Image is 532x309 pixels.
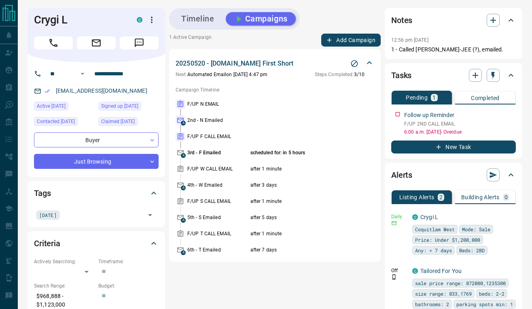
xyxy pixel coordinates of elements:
a: Tailored For You [420,268,462,274]
button: Open [78,69,87,79]
p: Off [391,267,407,274]
p: 6:00 a.m. [DATE] - Overdue [404,128,516,136]
span: Contacted [DATE] [37,117,75,126]
svg: Email Verified [45,88,50,94]
p: 6th - T Emailed [187,246,248,254]
p: after 7 days [250,246,352,254]
span: beds: 2-2 [479,290,504,298]
p: scheduled for: in 5 hours [250,149,352,156]
a: Crygi L [420,214,438,220]
h2: Alerts [391,168,412,181]
div: 20250520 - [DOMAIN_NAME] First ShortStop CampaignNext:Automated Emailon [DATE] 4:47 pmSteps Compl... [176,57,374,80]
p: Pending [406,95,428,100]
div: Thu Sep 11 2025 [34,117,94,128]
span: bathrooms: 2 [415,300,449,308]
p: Campaign Timeline [176,86,374,94]
span: Email [77,36,116,49]
p: Daily [391,213,407,220]
p: 2nd - N Emailed [187,117,248,124]
span: A [181,185,186,190]
p: 5th - S Emailed [187,214,248,221]
span: Beds: 2BD [459,246,485,254]
div: Just Browsing [34,154,159,169]
p: Actively Searching: [34,258,94,265]
span: Mode: Sale [462,225,490,233]
p: 3rd - F Emailed [187,149,248,156]
span: Active [DATE] [37,102,66,110]
button: New Task [391,141,516,153]
p: after 1 minute [250,165,352,173]
span: A [181,218,186,223]
span: Steps Completed: [315,72,354,77]
p: after 1 minute [250,198,352,205]
div: Alerts [391,165,516,185]
h2: Tasks [391,69,411,82]
p: Timeframe: [98,258,159,265]
div: Tags [34,183,159,203]
div: Thu Sep 11 2025 [34,102,94,113]
h2: Tags [34,187,51,200]
p: F/UP W CALL EMAIL [187,165,248,173]
p: F/UP T CALL EMAIL [187,230,248,237]
p: 1 Active Campaign [169,34,212,47]
p: 4th - W Emailed [187,181,248,189]
p: F/UP F CALL EMAIL [187,133,248,140]
button: Add Campaign [321,34,381,47]
span: sale price range: 872000,1235300 [415,279,506,287]
p: 3 / 10 [315,71,365,78]
svg: Push Notification Only [391,274,397,280]
div: Tasks [391,66,516,85]
span: Message [120,36,159,49]
p: 20250520 - [DOMAIN_NAME] First Short [176,59,293,68]
p: after 1 minute [250,230,352,237]
div: condos.ca [412,268,418,274]
span: Signed up [DATE] [101,102,138,110]
div: Criteria [34,234,159,253]
div: condos.ca [137,17,142,23]
p: F/UP 2ND CALL EMAIL [404,120,516,128]
p: F/UP N EMAIL [187,100,248,108]
p: 1 [432,95,436,100]
button: Open [144,209,156,221]
span: Next: [176,72,187,77]
button: Stop Campaign [348,58,360,70]
p: 0 [504,194,508,200]
span: A [181,250,186,255]
p: F/UP S CALL EMAIL [187,198,248,205]
h2: Criteria [34,237,60,250]
span: A [181,121,186,126]
div: Buyer [34,132,159,147]
p: Completed [471,95,500,101]
span: Price: Under $1,200,000 [415,236,480,244]
p: Building Alerts [461,194,500,200]
span: size range: 833,1769 [415,290,472,298]
a: [EMAIL_ADDRESS][DOMAIN_NAME] [56,87,147,94]
span: Call [34,36,73,49]
h2: Notes [391,14,412,27]
p: 2 [439,194,443,200]
div: Thu Sep 11 2025 [98,102,159,113]
p: 1 - Called [PERSON_NAME]-JEE (?), emailed. [391,45,516,54]
span: Coquitlam West [415,225,455,233]
p: 12:56 pm [DATE] [391,37,428,43]
p: Search Range: [34,282,94,290]
p: after 3 days [250,181,352,189]
p: Follow up Reminder [404,111,454,119]
p: after 5 days [250,214,352,221]
button: Campaigns [226,12,296,26]
span: A [181,153,186,158]
h1: Crygi L [34,13,125,26]
span: [DATE] [39,211,57,219]
span: Any: < 7 days [415,246,452,254]
svg: Email [391,220,397,226]
div: Notes [391,11,516,30]
p: Budget: [98,282,159,290]
p: Listing Alerts [399,194,435,200]
div: condos.ca [412,214,418,220]
button: Timeline [173,12,223,26]
p: Automated Email on [DATE] 4:47 pm [176,71,267,78]
span: parking spots min: 1 [456,300,513,308]
div: Thu Sep 11 2025 [98,117,159,128]
span: Claimed [DATE] [101,117,135,126]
